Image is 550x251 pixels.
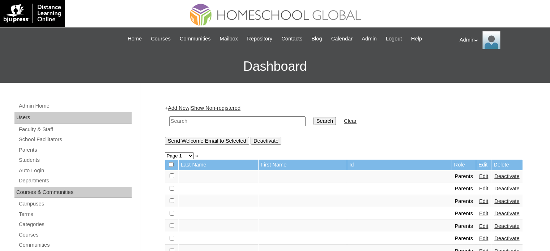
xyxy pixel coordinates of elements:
h3: Dashboard [4,50,546,83]
input: Deactivate [251,137,281,145]
a: School Facilitators [18,135,132,144]
a: Edit [479,173,488,179]
a: Communities [18,241,132,250]
img: Admin Homeschool Global [482,31,500,49]
td: Parents [452,220,476,233]
img: logo-white.png [4,4,61,23]
span: Mailbox [220,35,238,43]
span: Logout [386,35,402,43]
td: Delete [491,160,522,170]
a: Mailbox [216,35,242,43]
td: Parents [452,195,476,208]
td: Parents [452,183,476,195]
input: Search [314,117,336,125]
a: Categories [18,220,132,229]
a: Deactivate [494,198,519,204]
a: Students [18,156,132,165]
a: Parents [18,146,132,155]
a: Auto Login [18,166,132,175]
div: Courses & Communities [14,187,132,198]
a: Communities [176,35,214,43]
a: Campuses [18,199,132,208]
a: Help [408,35,426,43]
span: Courses [151,35,171,43]
a: Deactivate [494,223,519,229]
span: Repository [247,35,272,43]
span: Admin [362,35,377,43]
td: Last Name [179,160,258,170]
span: Home [128,35,142,43]
a: Edit [479,235,488,241]
td: Parents [452,208,476,220]
input: Search [169,116,306,126]
td: Edit [476,160,491,170]
a: Departments [18,176,132,185]
a: Deactivate [494,211,519,216]
span: Blog [311,35,322,43]
a: Edit [479,223,488,229]
td: First Name [259,160,347,170]
td: Role [452,160,476,170]
a: Admin [358,35,380,43]
a: Edit [479,186,488,191]
a: Deactivate [494,173,519,179]
a: Home [124,35,145,43]
a: Blog [308,35,325,43]
span: Help [411,35,422,43]
a: Courses [147,35,174,43]
a: Edit [479,211,488,216]
a: Clear [344,118,357,124]
a: » [195,153,198,159]
a: Edit [479,198,488,204]
a: Courses [18,230,132,239]
a: Show Non-registered [191,105,240,111]
a: Admin Home [18,101,132,111]
div: Users [14,112,132,124]
a: Faculty & Staff [18,125,132,134]
a: Deactivate [494,235,519,241]
td: Parents [452,233,476,245]
a: Deactivate [494,186,519,191]
td: Id [347,160,451,170]
a: Add New [168,105,189,111]
a: Contacts [278,35,306,43]
a: Terms [18,210,132,219]
td: Parents [452,170,476,183]
a: Logout [382,35,406,43]
input: Send Welcome Email to Selected [165,137,249,145]
div: + | [165,104,523,144]
a: Calendar [328,35,356,43]
span: Calendar [331,35,353,43]
div: Admin [460,31,543,49]
span: Contacts [281,35,302,43]
span: Communities [180,35,211,43]
a: Repository [243,35,276,43]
